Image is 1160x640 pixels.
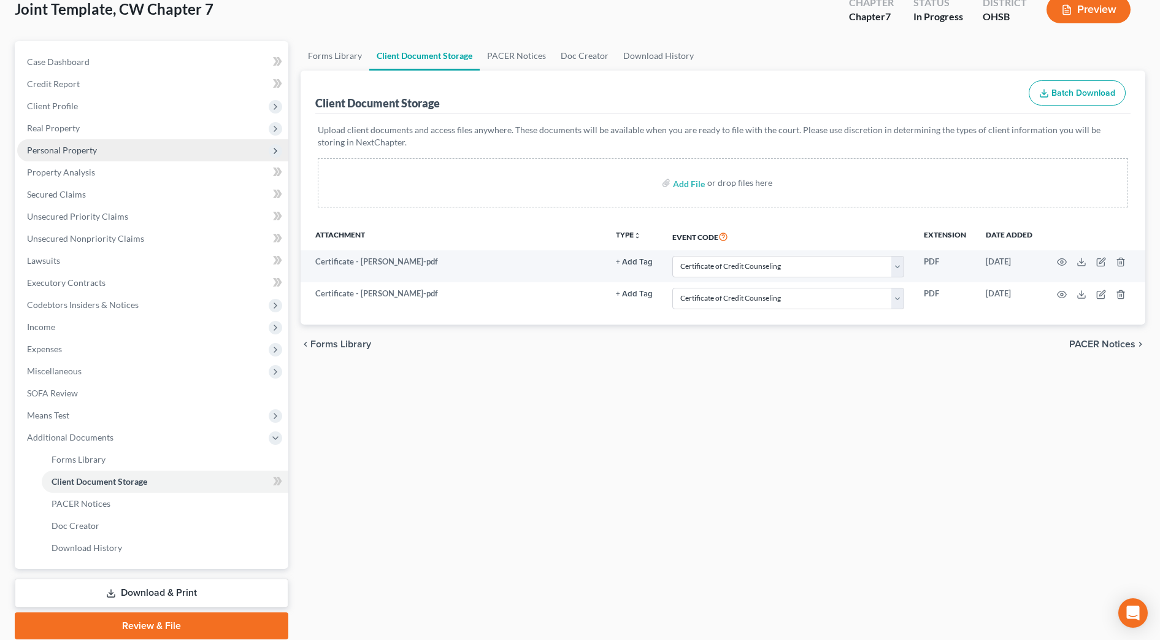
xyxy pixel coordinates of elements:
a: Download History [42,537,288,559]
a: SOFA Review [17,382,288,404]
td: PDF [914,250,976,282]
a: Secured Claims [17,183,288,206]
span: Secured Claims [27,189,86,199]
span: Unsecured Priority Claims [27,211,128,222]
span: Batch Download [1051,88,1115,98]
span: Personal Property [27,145,97,155]
button: + Add Tag [616,258,653,266]
td: [DATE] [976,250,1042,282]
a: Lawsuits [17,250,288,272]
span: Lawsuits [27,255,60,266]
a: Executory Contracts [17,272,288,294]
td: Certificate - [PERSON_NAME]-pdf [301,282,606,314]
p: Upload client documents and access files anywhere. These documents will be available when you are... [318,124,1128,148]
a: Client Document Storage [42,471,288,493]
td: Certificate - [PERSON_NAME]-pdf [301,250,606,282]
span: Expenses [27,344,62,354]
i: chevron_right [1135,339,1145,349]
span: Credit Report [27,79,80,89]
span: Client Profile [27,101,78,111]
a: Forms Library [301,41,369,71]
a: Case Dashboard [17,51,288,73]
div: Open Intercom Messenger [1118,598,1148,628]
span: Additional Documents [27,432,113,442]
th: Attachment [301,222,606,250]
th: Extension [914,222,976,250]
th: Date added [976,222,1042,250]
div: or drop files here [707,177,772,189]
span: Income [27,322,55,332]
button: chevron_left Forms Library [301,339,371,349]
span: Download History [52,542,122,553]
i: chevron_left [301,339,310,349]
a: Unsecured Priority Claims [17,206,288,228]
a: Credit Report [17,73,288,95]
a: Forms Library [42,449,288,471]
a: Client Document Storage [369,41,480,71]
button: + Add Tag [616,290,653,298]
a: Download History [616,41,701,71]
i: unfold_more [634,232,641,239]
span: Doc Creator [52,520,99,531]
a: PACER Notices [480,41,553,71]
button: PACER Notices chevron_right [1069,339,1145,349]
span: Miscellaneous [27,366,82,376]
span: Unsecured Nonpriority Claims [27,233,144,244]
span: 7 [885,10,891,22]
span: Case Dashboard [27,56,90,67]
a: Doc Creator [553,41,616,71]
div: Client Document Storage [315,96,440,110]
a: Review & File [15,612,288,639]
td: PDF [914,282,976,314]
span: Means Test [27,410,69,420]
span: PACER Notices [1069,339,1135,349]
th: Event Code [663,222,914,250]
span: Real Property [27,123,80,133]
button: TYPEunfold_more [616,231,641,239]
div: OHSB [983,10,1027,24]
div: In Progress [913,10,963,24]
span: Forms Library [310,339,371,349]
span: PACER Notices [52,498,110,509]
div: Chapter [849,10,894,24]
a: Download & Print [15,579,288,607]
a: + Add Tag [616,256,653,268]
span: Property Analysis [27,167,95,177]
span: SOFA Review [27,388,78,398]
span: Codebtors Insiders & Notices [27,299,139,310]
a: + Add Tag [616,288,653,299]
span: Executory Contracts [27,277,106,288]
a: Property Analysis [17,161,288,183]
span: Forms Library [52,454,106,465]
td: [DATE] [976,282,1042,314]
button: Batch Download [1029,80,1126,106]
a: Doc Creator [42,515,288,537]
span: Client Document Storage [52,476,147,487]
a: Unsecured Nonpriority Claims [17,228,288,250]
a: PACER Notices [42,493,288,515]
